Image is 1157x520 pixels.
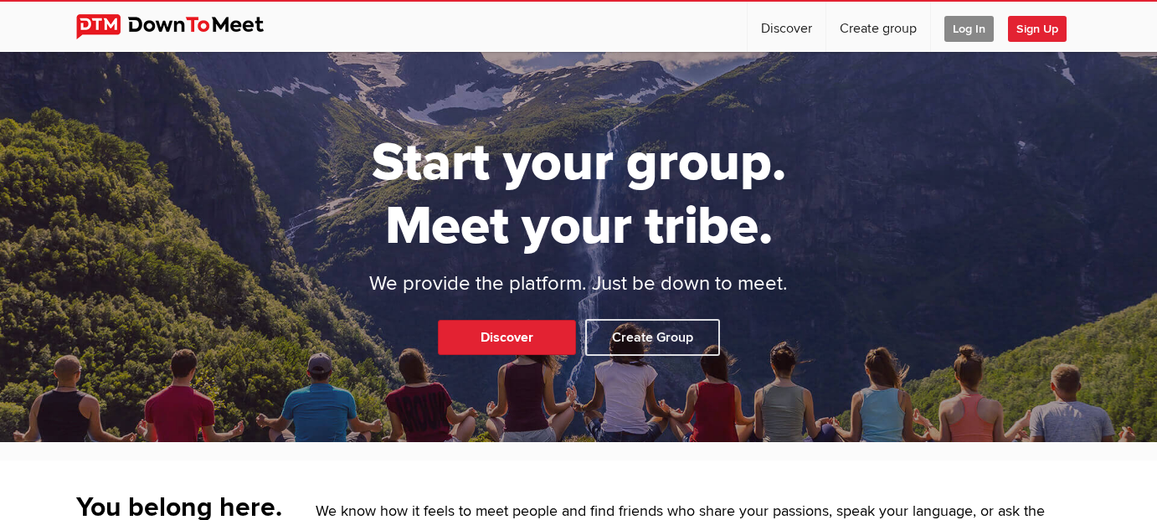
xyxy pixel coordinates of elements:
a: Log In [931,2,1007,52]
a: Discover [748,2,825,52]
a: Create group [826,2,930,52]
a: Sign Up [1008,2,1080,52]
span: Log In [944,16,994,42]
span: Sign Up [1008,16,1067,42]
img: DownToMeet [76,14,290,39]
a: Discover [438,320,576,355]
a: Create Group [585,319,720,356]
h1: Start your group. Meet your tribe. [306,131,851,260]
